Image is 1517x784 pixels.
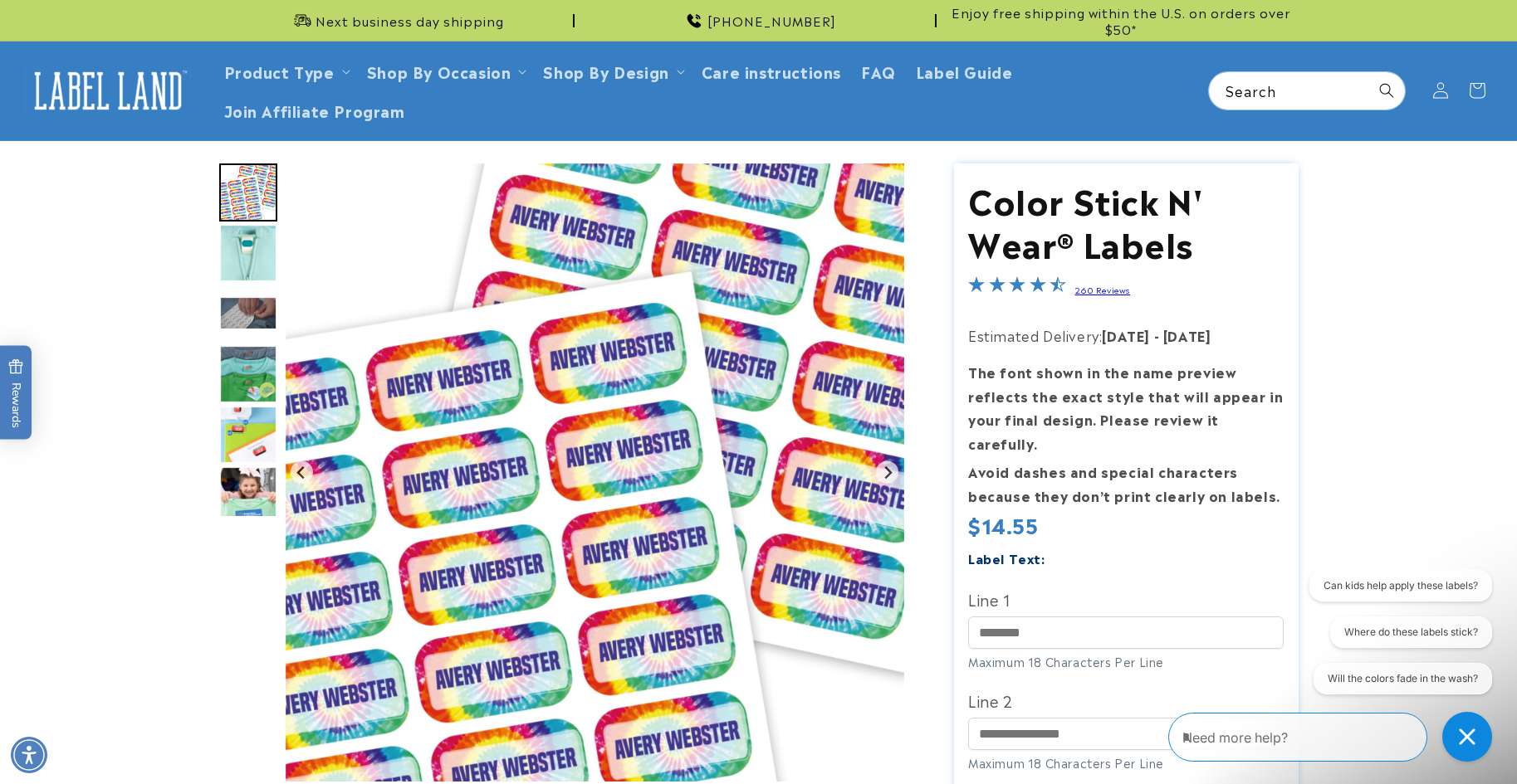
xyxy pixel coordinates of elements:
iframe: Gorgias Floating Chat [1168,706,1500,767]
a: FAQ [851,51,906,90]
span: Next business day shipping [316,12,504,29]
div: Go to slide 5 [219,406,277,464]
div: Maximum 18 Characters Per Line [968,653,1284,670]
img: Pink stripes design stick on clothing label on the care tag of a sweatshirt [219,224,277,282]
a: Join Affiliate Program [214,90,415,129]
span: Enjoy free shipping within the U.S. on orders over $50* [943,4,1299,37]
img: Color Stick N' Wear® Labels - Label Land [286,163,904,782]
span: Shop By Occasion [367,61,511,80]
label: Label Text: [968,548,1045,567]
div: Go to slide 4 [219,345,277,403]
strong: Avoid dashes and special characters because they don’t print clearly on labels. [968,461,1280,505]
img: Color Stick N' Wear® Labels - Label Land [219,345,277,403]
label: Line 2 [968,687,1284,713]
summary: Shop By Design [533,51,691,90]
span: $14.55 [968,509,1039,539]
span: Rewards [8,358,24,427]
iframe: Gorgias live chat conversation starters [1294,570,1500,709]
button: Go to last slide [291,461,313,484]
a: Shop By Design [543,60,668,82]
a: Label Guide [906,51,1023,90]
a: 260 Reviews - open in a new tab [1074,284,1130,295]
span: Join Affiliate Program [224,100,405,119]
button: Search [1368,72,1405,109]
img: Color Stick N' Wear® Labels - Label Land [219,466,277,524]
span: Care instructions [702,61,841,80]
div: Go to slide 1 [219,163,277,222]
strong: - [1154,325,1160,345]
label: Line 1 [968,586,1284,612]
strong: The font shown in the name preview reflects the exact style that will appear in your final design... [968,362,1283,453]
span: Label Guide [916,61,1013,80]
img: null [219,296,277,330]
span: 4.5-star overall rating [968,278,1066,298]
a: Label Land [19,59,198,123]
a: Product Type [224,60,335,82]
div: Accessibility Menu [11,737,47,773]
img: Label Land [25,65,191,116]
span: FAQ [861,61,896,80]
span: [PHONE_NUMBER] [707,12,836,29]
summary: Product Type [214,51,357,90]
a: Care instructions [692,51,851,90]
img: Color Stick N' Wear® Labels - Label Land [219,406,277,464]
div: Go to slide 3 [219,285,277,343]
strong: [DATE] [1102,325,1150,345]
div: Go to slide 2 [219,224,277,282]
div: Go to slide 6 [219,466,277,524]
p: Estimated Delivery: [968,324,1284,348]
h1: Color Stick N' Wear® Labels [968,178,1284,264]
img: Color Stick N' Wear® Labels - Label Land [219,163,277,222]
summary: Shop By Occasion [357,51,534,90]
strong: [DATE] [1163,325,1211,345]
div: Maximum 18 Characters Per Line [968,754,1284,772]
button: Next slide [876,461,898,484]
